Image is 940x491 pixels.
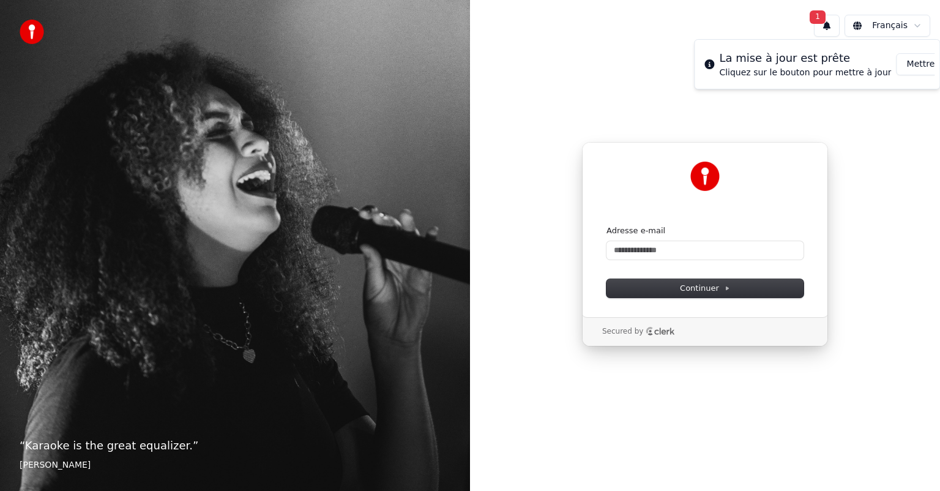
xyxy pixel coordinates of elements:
footer: [PERSON_NAME] [20,459,450,471]
div: La mise à jour est prête [719,50,891,67]
span: 1 [810,10,826,24]
p: Secured by [602,327,643,337]
a: Clerk logo [646,327,675,335]
label: Adresse e-mail [606,225,665,236]
img: Youka [690,162,720,191]
span: Continuer [680,283,730,294]
div: Cliquez sur le bouton pour mettre à jour [719,67,891,79]
button: Continuer [606,279,804,298]
button: 1 [814,15,840,37]
p: “ Karaoke is the great equalizer. ” [20,437,450,454]
img: youka [20,20,44,44]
